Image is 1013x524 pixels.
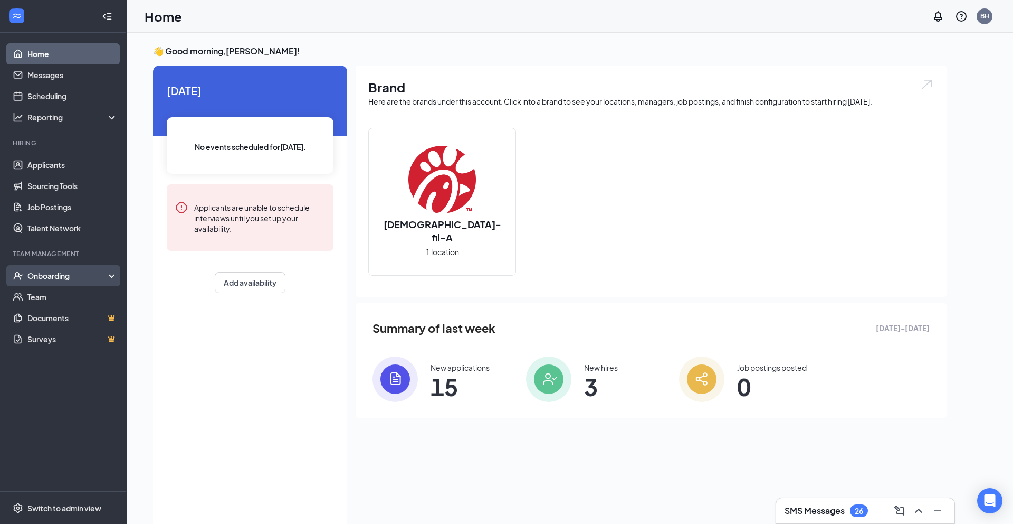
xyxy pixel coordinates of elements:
[737,377,807,396] span: 0
[369,218,515,244] h2: [DEMOGRAPHIC_DATA]-fil-A
[980,12,989,21] div: BH
[12,11,22,21] svg: WorkstreamLogo
[893,504,906,517] svg: ComposeMessage
[153,45,947,57] h3: 👋 Good morning, [PERSON_NAME] !
[145,7,182,25] h1: Home
[584,377,618,396] span: 3
[931,504,944,517] svg: Minimize
[195,141,306,153] span: No events scheduled for [DATE] .
[431,377,490,396] span: 15
[912,504,925,517] svg: ChevronUp
[27,286,118,307] a: Team
[679,357,724,402] img: icon
[27,175,118,196] a: Sourcing Tools
[27,112,118,123] div: Reporting
[27,154,118,175] a: Applicants
[920,78,934,90] img: open.6027fd2a22e1237b5b06.svg
[27,218,118,239] a: Talent Network
[27,196,118,218] a: Job Postings
[27,64,118,86] a: Messages
[932,10,944,23] svg: Notifications
[27,86,118,107] a: Scheduling
[737,362,807,373] div: Job postings posted
[215,272,285,293] button: Add availability
[977,488,1002,513] div: Open Intercom Messenger
[431,362,490,373] div: New applications
[27,503,101,513] div: Switch to admin view
[526,357,571,402] img: icon
[584,362,618,373] div: New hires
[876,322,930,334] span: [DATE] - [DATE]
[102,11,112,22] svg: Collapse
[13,138,116,147] div: Hiring
[891,502,908,519] button: ComposeMessage
[27,270,109,281] div: Onboarding
[368,78,934,96] h1: Brand
[27,307,118,329] a: DocumentsCrown
[408,146,476,213] img: Chick-fil-A
[929,502,946,519] button: Minimize
[372,357,418,402] img: icon
[372,319,495,338] span: Summary of last week
[175,201,188,214] svg: Error
[194,201,325,234] div: Applicants are unable to schedule interviews until you set up your availability.
[13,270,23,281] svg: UserCheck
[855,507,863,516] div: 26
[13,503,23,513] svg: Settings
[368,96,934,107] div: Here are the brands under this account. Click into a brand to see your locations, managers, job p...
[27,329,118,350] a: SurveysCrown
[167,82,333,99] span: [DATE]
[785,505,845,517] h3: SMS Messages
[13,112,23,123] svg: Analysis
[426,246,459,258] span: 1 location
[910,502,927,519] button: ChevronUp
[13,249,116,258] div: Team Management
[27,43,118,64] a: Home
[955,10,968,23] svg: QuestionInfo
